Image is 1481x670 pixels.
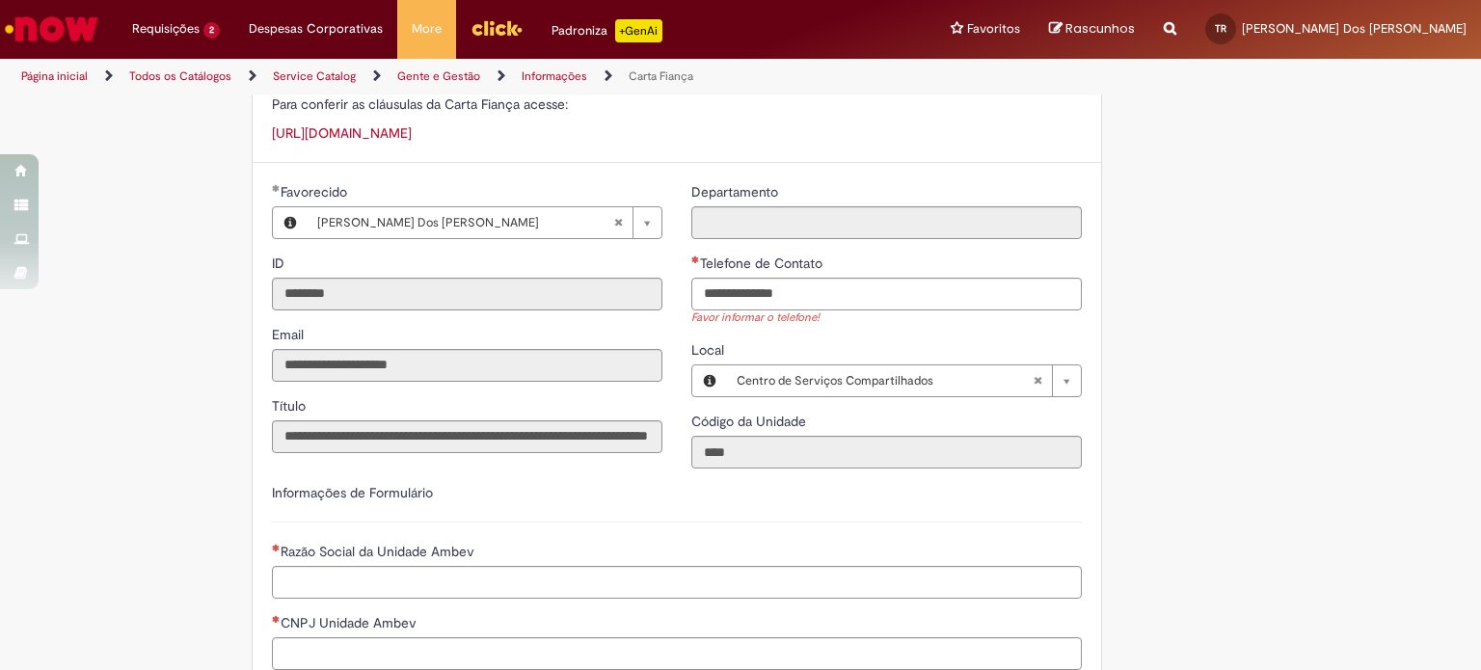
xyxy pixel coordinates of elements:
[272,255,288,272] span: Somente leitura - ID
[272,124,412,142] a: [URL][DOMAIN_NAME]
[281,183,351,201] span: Necessários - Favorecido
[691,436,1082,469] input: Código da Unidade
[273,68,356,84] a: Service Catalog
[691,310,1082,327] div: Favor informar o telefone!
[1065,19,1135,38] span: Rascunhos
[14,59,973,94] ul: Trilhas de página
[522,68,587,84] a: Informações
[272,420,662,453] input: Título
[132,19,200,39] span: Requisições
[272,278,662,310] input: ID
[2,10,101,48] img: ServiceNow
[272,397,310,415] span: Somente leitura - Título
[397,68,480,84] a: Gente e Gestão
[203,22,220,39] span: 2
[629,68,693,84] a: Carta Fiança
[1023,365,1052,396] abbr: Limpar campo Local
[604,207,633,238] abbr: Limpar campo Favorecido
[552,19,662,42] div: Padroniza
[272,184,281,192] span: Obrigatório Preenchido
[272,484,433,501] label: Informações de Formulário
[272,326,308,343] span: Somente leitura - Email
[272,349,662,382] input: Email
[272,566,1082,599] input: Razão Social da Unidade Ambev
[691,341,728,359] span: Local
[1049,20,1135,39] a: Rascunhos
[692,365,727,396] button: Local, Visualizar este registro Centro de Serviços Compartilhados
[691,278,1082,310] input: Telefone de Contato
[317,207,613,238] span: [PERSON_NAME] Dos [PERSON_NAME]
[272,637,1082,670] input: CNPJ Unidade Ambev
[272,615,281,623] span: Necessários
[272,325,308,344] label: Somente leitura - Email
[691,183,782,201] span: Somente leitura - Departamento
[615,19,662,42] p: +GenAi
[129,68,231,84] a: Todos os Catálogos
[249,19,383,39] span: Despesas Corporativas
[691,412,810,431] label: Somente leitura - Código da Unidade
[272,396,310,415] label: Somente leitura - Título
[21,68,88,84] a: Página inicial
[700,255,826,272] span: Telefone de Contato
[691,255,700,263] span: Necessários
[308,207,661,238] a: [PERSON_NAME] Dos [PERSON_NAME]Limpar campo Favorecido
[273,207,308,238] button: Favorecido, Visualizar este registro Thalles Felipe Eboli Dos Reis
[272,254,288,273] label: Somente leitura - ID
[691,182,782,201] label: Somente leitura - Departamento
[691,413,810,430] span: Somente leitura - Código da Unidade
[281,614,420,631] span: CNPJ Unidade Ambev
[1215,22,1226,35] span: TR
[691,206,1082,239] input: Departamento
[471,13,523,42] img: click_logo_yellow_360x200.png
[967,19,1020,39] span: Favoritos
[272,94,1082,114] p: Para conferir as cláusulas da Carta Fiança acesse:
[272,544,281,551] span: Necessários
[1242,20,1467,37] span: [PERSON_NAME] Dos [PERSON_NAME]
[727,365,1081,396] a: Centro de Serviços CompartilhadosLimpar campo Local
[412,19,442,39] span: More
[281,543,478,560] span: Razão Social da Unidade Ambev
[737,365,1033,396] span: Centro de Serviços Compartilhados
